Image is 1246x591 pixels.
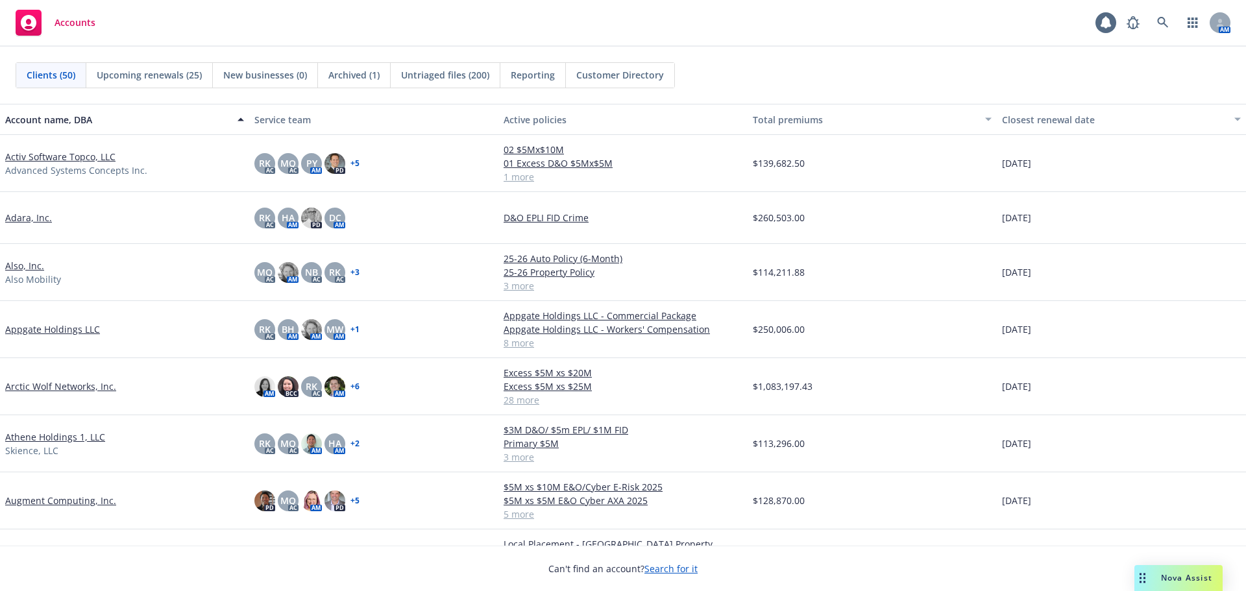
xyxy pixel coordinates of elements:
[254,490,275,511] img: photo
[1002,437,1031,450] span: [DATE]
[504,322,742,336] a: Appgate Holdings LLC - Workers' Compensation
[753,494,805,507] span: $128,870.00
[1002,380,1031,393] span: [DATE]
[548,562,698,575] span: Can't find an account?
[254,376,275,397] img: photo
[504,265,742,279] a: 25-26 Property Policy
[504,494,742,507] a: $5M xs $5M E&O Cyber AXA 2025
[504,537,742,551] a: Local Placement - [GEOGRAPHIC_DATA] Property
[5,322,100,336] a: Appgate Holdings LLC
[504,113,742,127] div: Active policies
[5,380,116,393] a: Arctic Wolf Networks, Inc.
[504,366,742,380] a: Excess $5M xs $20M
[350,440,360,448] a: + 2
[306,156,317,170] span: PY
[282,322,295,336] span: BH
[301,433,322,454] img: photo
[249,104,498,135] button: Service team
[301,490,322,511] img: photo
[324,153,345,174] img: photo
[5,211,52,224] a: Adara, Inc.
[328,437,341,450] span: HA
[326,322,343,336] span: MW
[259,156,271,170] span: RK
[504,450,742,464] a: 3 more
[1002,113,1227,127] div: Closest renewal date
[401,68,489,82] span: Untriaged files (200)
[259,437,271,450] span: RK
[278,376,299,397] img: photo
[1002,211,1031,224] span: [DATE]
[5,259,44,272] a: Also, Inc.
[498,104,748,135] button: Active policies
[350,383,360,391] a: + 6
[280,156,296,170] span: MQ
[55,18,95,28] span: Accounts
[1002,265,1031,279] span: [DATE]
[301,319,322,340] img: photo
[324,490,345,511] img: photo
[504,211,742,224] a: D&O EPLI FID Crime
[753,113,977,127] div: Total premiums
[350,326,360,333] a: + 1
[306,380,317,393] span: RK
[1150,10,1176,36] a: Search
[1002,322,1031,336] span: [DATE]
[644,562,698,575] a: Search for it
[5,163,147,177] span: Advanced Systems Concepts Inc.
[254,113,493,127] div: Service team
[1134,565,1223,591] button: Nova Assist
[27,68,75,82] span: Clients (50)
[5,494,116,507] a: Augment Computing, Inc.
[259,211,271,224] span: RK
[997,104,1246,135] button: Closest renewal date
[350,160,360,167] a: + 5
[504,336,742,350] a: 8 more
[748,104,997,135] button: Total premiums
[257,265,273,279] span: MQ
[1120,10,1146,36] a: Report a Bug
[753,322,805,336] span: $250,006.00
[1002,156,1031,170] span: [DATE]
[301,208,322,228] img: photo
[753,156,805,170] span: $139,682.50
[504,279,742,293] a: 3 more
[329,265,341,279] span: RK
[280,437,296,450] span: MQ
[350,269,360,276] a: + 3
[5,272,61,286] span: Also Mobility
[1180,10,1206,36] a: Switch app
[504,156,742,170] a: 01 Excess D&O $5Mx$5M
[328,68,380,82] span: Archived (1)
[280,494,296,507] span: MQ
[504,423,742,437] a: $3M D&O/ $5m EPL/ $1M FID
[5,430,105,444] a: Athene Holdings 1, LLC
[5,150,116,163] a: Activ Software Topco, LLC
[504,437,742,450] a: Primary $5M
[259,322,271,336] span: RK
[324,376,345,397] img: photo
[576,68,664,82] span: Customer Directory
[504,170,742,184] a: 1 more
[504,380,742,393] a: Excess $5M xs $25M
[504,309,742,322] a: Appgate Holdings LLC - Commercial Package
[305,265,318,279] span: NB
[1161,572,1212,583] span: Nova Assist
[5,113,230,127] div: Account name, DBA
[10,5,101,41] a: Accounts
[753,265,805,279] span: $114,211.88
[1134,565,1151,591] div: Drag to move
[504,507,742,521] a: 5 more
[278,262,299,283] img: photo
[350,497,360,505] a: + 5
[504,480,742,494] a: $5M xs $10M E&O/Cyber E-Risk 2025
[5,444,58,457] span: Skience, LLC
[329,211,341,224] span: DC
[97,68,202,82] span: Upcoming renewals (25)
[511,68,555,82] span: Reporting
